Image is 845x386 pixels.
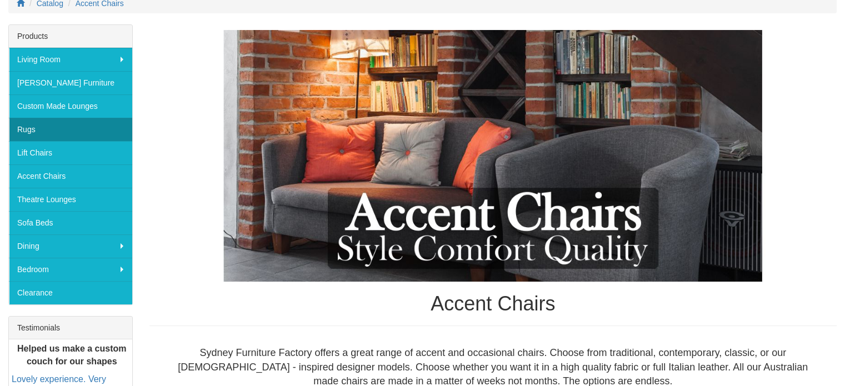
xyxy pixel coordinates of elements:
a: Theatre Lounges [9,188,132,211]
a: Lift Chairs [9,141,132,164]
a: Sofa Beds [9,211,132,234]
a: Bedroom [9,258,132,281]
div: Testimonials [9,317,132,339]
a: Rugs [9,118,132,141]
b: Helped us make a custom couch for our shapes [17,344,127,366]
a: Accent Chairs [9,164,132,188]
a: Living Room [9,48,132,71]
div: Products [9,25,132,48]
a: [PERSON_NAME] Furniture [9,71,132,94]
h1: Accent Chairs [149,293,837,315]
a: Clearance [9,281,132,304]
img: Accent Chairs [149,30,837,282]
a: Dining [9,234,132,258]
a: Custom Made Lounges [9,94,132,118]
